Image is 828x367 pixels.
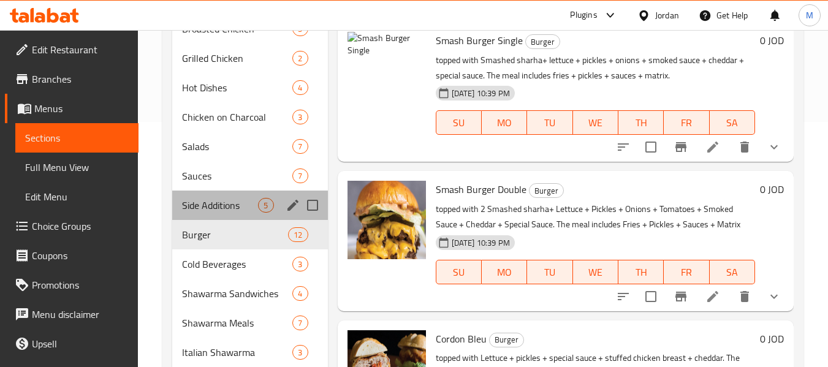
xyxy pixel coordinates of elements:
[182,80,292,95] div: Hot Dishes
[292,168,308,183] div: items
[5,35,139,64] a: Edit Restaurant
[638,284,664,309] span: Select to update
[436,260,482,284] button: SU
[284,196,302,214] button: edit
[15,123,139,153] a: Sections
[293,112,307,123] span: 3
[172,279,327,308] div: Shawarma Sandwiches4
[664,110,709,135] button: FR
[705,289,720,304] a: Edit menu item
[759,282,789,311] button: show more
[436,330,487,348] span: Cordon Bleu
[292,286,308,301] div: items
[447,237,515,249] span: [DATE] 10:39 PM
[638,134,664,160] span: Select to update
[5,64,139,94] a: Branches
[5,329,139,358] a: Upsell
[293,259,307,270] span: 3
[172,132,327,161] div: Salads7
[293,288,307,300] span: 4
[526,35,560,49] span: Burger
[172,220,327,249] div: Burger12
[258,198,273,213] div: items
[293,170,307,182] span: 7
[182,345,292,360] div: Italian Shawarma
[182,198,258,213] span: Side Additions
[532,263,568,281] span: TU
[436,180,526,199] span: Smash Burger Double
[292,110,308,124] div: items
[348,181,426,259] img: Smash Burger Double
[710,110,755,135] button: SA
[618,110,664,135] button: TH
[5,241,139,270] a: Coupons
[573,260,618,284] button: WE
[578,263,613,281] span: WE
[529,183,564,198] div: Burger
[760,32,784,49] h6: 0 JOD
[669,263,704,281] span: FR
[32,72,129,86] span: Branches
[293,82,307,94] span: 4
[705,140,720,154] a: Edit menu item
[609,282,638,311] button: sort-choices
[32,307,129,322] span: Menu disclaimer
[172,73,327,102] div: Hot Dishes4
[25,160,129,175] span: Full Menu View
[570,8,597,23] div: Plugins
[182,139,292,154] span: Salads
[32,219,129,233] span: Choice Groups
[293,141,307,153] span: 7
[15,182,139,211] a: Edit Menu
[482,260,527,284] button: MO
[767,289,781,304] svg: Show Choices
[489,333,524,347] div: Burger
[172,249,327,279] div: Cold Beverages3
[182,227,288,242] span: Burger
[436,31,523,50] span: Smash Burger Single
[172,44,327,73] div: Grilled Chicken2
[289,229,307,241] span: 12
[623,114,659,132] span: TH
[487,114,522,132] span: MO
[5,94,139,123] a: Menus
[182,168,292,183] span: Sauces
[292,51,308,66] div: items
[292,316,308,330] div: items
[666,282,696,311] button: Branch-specific-item
[182,257,292,271] span: Cold Beverages
[182,316,292,330] div: Shawarma Meals
[655,9,679,22] div: Jordan
[32,278,129,292] span: Promotions
[532,114,568,132] span: TU
[172,338,327,367] div: Italian Shawarma3
[578,114,613,132] span: WE
[767,140,781,154] svg: Show Choices
[482,110,527,135] button: MO
[182,51,292,66] span: Grilled Chicken
[527,260,572,284] button: TU
[32,248,129,263] span: Coupons
[292,139,308,154] div: items
[490,333,523,347] span: Burger
[259,200,273,211] span: 5
[436,53,755,83] p: topped with Smashed sharha+ lettuce + pickles + onions + smoked sauce + cheddar + special sauce. ...
[292,257,308,271] div: items
[172,161,327,191] div: Sauces7
[806,9,813,22] span: M
[609,132,638,162] button: sort-choices
[527,110,572,135] button: TU
[730,132,759,162] button: delete
[292,80,308,95] div: items
[293,53,307,64] span: 2
[436,110,482,135] button: SU
[487,263,522,281] span: MO
[525,34,560,49] div: Burger
[34,101,129,116] span: Menus
[669,114,704,132] span: FR
[730,282,759,311] button: delete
